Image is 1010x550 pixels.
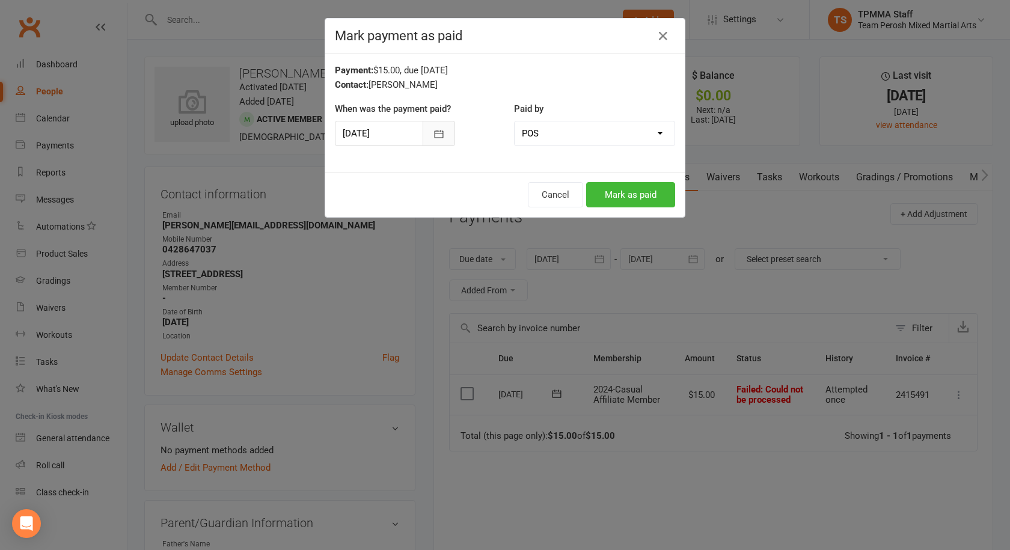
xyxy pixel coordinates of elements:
[335,78,675,92] div: [PERSON_NAME]
[335,28,675,43] h4: Mark payment as paid
[335,79,369,90] strong: Contact:
[335,65,373,76] strong: Payment:
[514,102,543,116] label: Paid by
[653,26,673,46] button: Close
[12,509,41,538] div: Open Intercom Messenger
[528,182,583,207] button: Cancel
[335,102,451,116] label: When was the payment paid?
[586,182,675,207] button: Mark as paid
[335,63,675,78] div: $15.00, due [DATE]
